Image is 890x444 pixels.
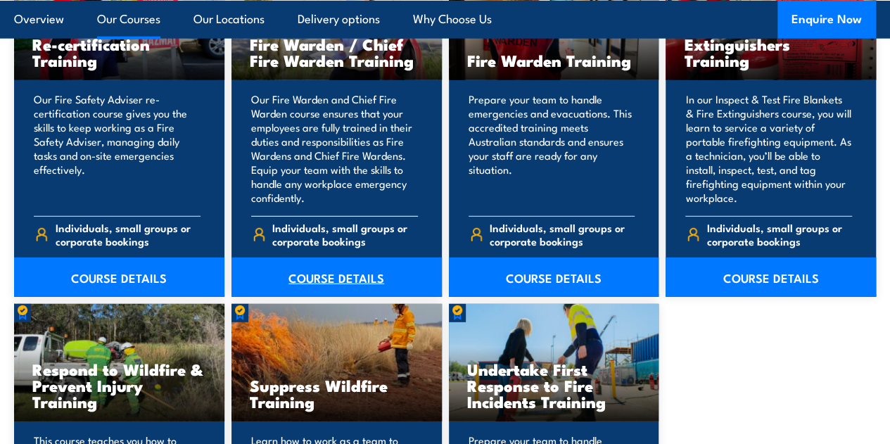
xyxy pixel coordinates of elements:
h3: Fire Warden / Chief Fire Warden Training [250,36,424,68]
a: COURSE DETAILS [14,258,224,297]
h3: Suppress Wildfire Training [250,377,424,410]
h3: Fire Safety Adviser Re-certification Training [32,20,206,68]
h3: Respond to Wildfire & Prevent Injury Training [32,361,206,410]
span: Individuals, small groups or corporate bookings [490,221,635,248]
a: COURSE DETAILS [231,258,442,297]
h3: Undertake First Response to Fire Incidents Training [467,361,641,410]
span: Individuals, small groups or corporate bookings [707,221,852,248]
span: Individuals, small groups or corporate bookings [56,221,201,248]
h3: Fire Warden Training [467,52,641,68]
p: Our Fire Safety Adviser re-certification course gives you the skills to keep working as a Fire Sa... [34,92,201,205]
p: Our Fire Warden and Chief Fire Warden course ensures that your employees are fully trained in the... [251,92,418,205]
h3: Inspect & Test Fire Blankets & Fire Extinguishers Training [684,4,858,68]
span: Individuals, small groups or corporate bookings [272,221,417,248]
a: COURSE DETAILS [449,258,659,297]
a: COURSE DETAILS [666,258,876,297]
p: Prepare your team to handle emergencies and evacuations. This accredited training meets Australia... [469,92,635,205]
p: In our Inspect & Test Fire Blankets & Fire Extinguishers course, you will learn to service a vari... [685,92,852,205]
